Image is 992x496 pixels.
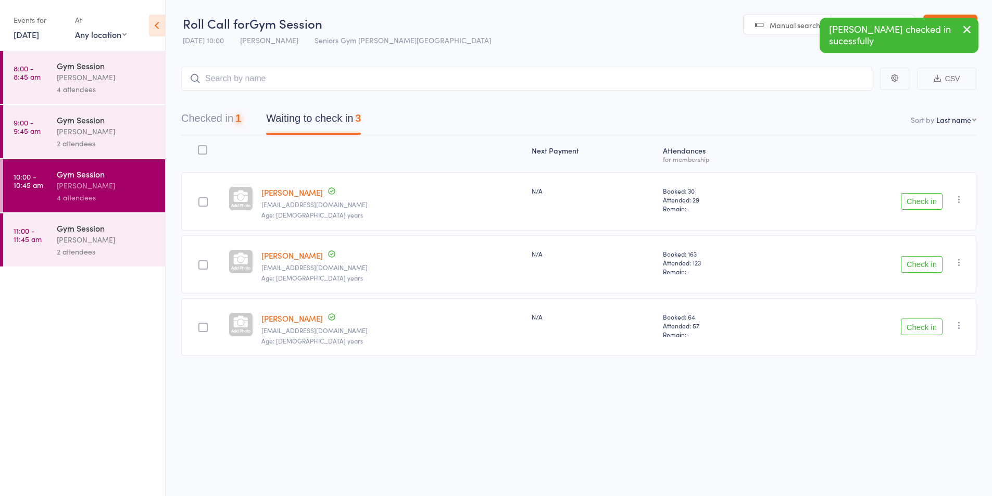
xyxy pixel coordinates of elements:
[261,264,523,271] small: michelledianeelliott@gmail.com
[14,11,65,29] div: Events for
[266,107,361,135] button: Waiting to check in3
[663,156,784,162] div: for membership
[261,201,523,208] small: mrcostello@optusnet.com.au
[57,246,156,258] div: 2 attendees
[901,319,943,335] button: Check in
[3,159,165,212] a: 10:00 -10:45 amGym Session[PERSON_NAME]4 attendees
[3,213,165,266] a: 11:00 -11:45 amGym Session[PERSON_NAME]2 attendees
[75,29,127,40] div: Any location
[57,192,156,204] div: 4 attendees
[57,114,156,125] div: Gym Session
[917,68,976,90] button: CSV
[181,67,872,91] input: Search by name
[315,35,491,45] span: Seniors Gym [PERSON_NAME][GEOGRAPHIC_DATA]
[820,18,978,53] div: [PERSON_NAME] checked in sucessfully
[57,83,156,95] div: 4 attendees
[57,125,156,137] div: [PERSON_NAME]
[659,140,788,168] div: Atten­dances
[14,118,41,135] time: 9:00 - 9:45 am
[57,168,156,180] div: Gym Session
[528,140,659,168] div: Next Payment
[183,15,249,32] span: Roll Call for
[532,186,655,195] div: N/A
[14,226,42,243] time: 11:00 - 11:45 am
[663,186,784,195] span: Booked: 30
[57,234,156,246] div: [PERSON_NAME]
[249,15,322,32] span: Gym Session
[663,195,784,204] span: Attended: 29
[663,204,784,213] span: Remain:
[686,204,689,213] span: -
[261,327,523,334] small: t_katsigiannis@hotmail.com
[663,321,784,330] span: Attended: 57
[901,193,943,210] button: Check in
[663,312,784,321] span: Booked: 64
[663,249,784,258] span: Booked: 163
[57,222,156,234] div: Gym Session
[663,267,784,276] span: Remain:
[3,51,165,104] a: 8:00 -8:45 amGym Session[PERSON_NAME]4 attendees
[181,107,241,135] button: Checked in1
[901,256,943,273] button: Check in
[261,273,363,282] span: Age: [DEMOGRAPHIC_DATA] years
[686,330,689,339] span: -
[57,137,156,149] div: 2 attendees
[261,187,323,198] a: [PERSON_NAME]
[57,71,156,83] div: [PERSON_NAME]
[261,210,363,219] span: Age: [DEMOGRAPHIC_DATA] years
[14,172,43,189] time: 10:00 - 10:45 am
[532,312,655,321] div: N/A
[770,20,820,30] span: Manual search
[75,11,127,29] div: At
[183,35,224,45] span: [DATE] 10:00
[261,250,323,261] a: [PERSON_NAME]
[686,267,689,276] span: -
[240,35,298,45] span: [PERSON_NAME]
[663,330,784,339] span: Remain:
[936,115,971,125] div: Last name
[235,112,241,124] div: 1
[261,336,363,345] span: Age: [DEMOGRAPHIC_DATA] years
[923,15,977,35] a: Exit roll call
[14,29,39,40] a: [DATE]
[532,249,655,258] div: N/A
[663,258,784,267] span: Attended: 123
[57,180,156,192] div: [PERSON_NAME]
[14,64,41,81] time: 8:00 - 8:45 am
[261,313,323,324] a: [PERSON_NAME]
[911,115,934,125] label: Sort by
[355,112,361,124] div: 3
[3,105,165,158] a: 9:00 -9:45 amGym Session[PERSON_NAME]2 attendees
[57,60,156,71] div: Gym Session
